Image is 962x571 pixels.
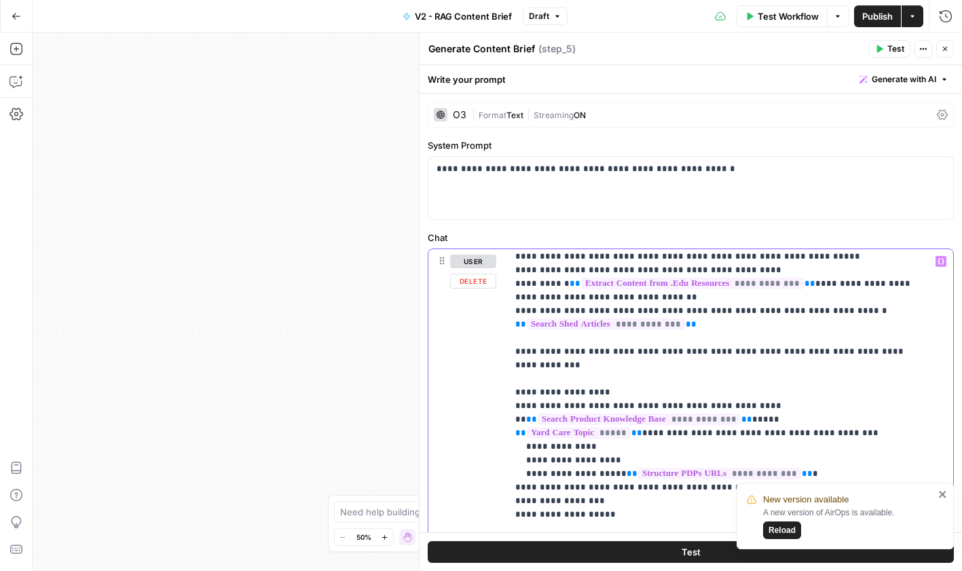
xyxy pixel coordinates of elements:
[428,139,954,152] label: System Prompt
[523,7,568,25] button: Draft
[534,110,574,120] span: Streaming
[453,110,466,119] div: O3
[450,255,496,268] button: user
[415,10,512,23] span: V2 - RAG Content Brief
[872,73,936,86] span: Generate with AI
[574,110,586,120] span: ON
[854,71,954,88] button: Generate with AI
[758,10,819,23] span: Test Workflow
[428,42,535,56] textarea: Generate Content Brief
[763,506,934,539] div: A new version of AirOps is available.
[428,231,954,244] label: Chat
[763,521,801,539] button: Reload
[420,65,962,93] div: Write your prompt
[737,5,827,27] button: Test Workflow
[356,532,371,542] span: 50%
[682,545,701,559] span: Test
[769,524,796,536] span: Reload
[506,110,523,120] span: Text
[854,5,901,27] button: Publish
[450,274,496,289] button: Delete
[887,43,904,55] span: Test
[869,40,910,58] button: Test
[538,42,576,56] span: ( step_5 )
[529,10,549,22] span: Draft
[428,541,954,563] button: Test
[472,107,479,121] span: |
[938,489,948,500] button: close
[763,493,849,506] span: New version available
[523,107,534,121] span: |
[394,5,520,27] button: V2 - RAG Content Brief
[479,110,506,120] span: Format
[862,10,893,23] span: Publish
